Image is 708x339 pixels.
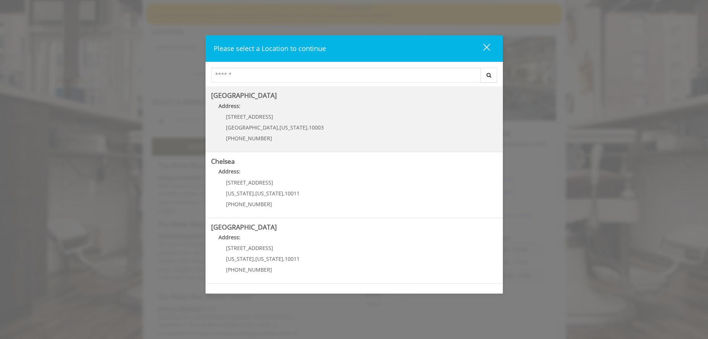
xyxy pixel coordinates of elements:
span: , [278,124,279,131]
span: [US_STATE] [255,255,283,262]
div: Center Select [211,68,497,86]
span: , [283,255,285,262]
b: Flatiron [211,288,234,297]
span: , [254,190,255,197]
span: [PHONE_NUMBER] [226,135,272,142]
span: [US_STATE] [226,190,254,197]
span: [US_STATE] [226,255,254,262]
span: [PHONE_NUMBER] [226,201,272,208]
span: , [254,255,255,262]
b: Address: [219,234,240,241]
span: [GEOGRAPHIC_DATA] [226,124,278,131]
b: Address: [219,168,240,175]
span: [STREET_ADDRESS] [226,113,273,120]
span: [STREET_ADDRESS] [226,244,273,252]
span: 10003 [309,124,324,131]
div: close dialog [475,43,489,54]
b: Chelsea [211,157,235,166]
span: [STREET_ADDRESS] [226,179,273,186]
span: [PHONE_NUMBER] [226,266,272,273]
span: [US_STATE] [255,190,283,197]
span: 10011 [285,255,300,262]
span: , [283,190,285,197]
span: 10011 [285,190,300,197]
span: , [307,124,309,131]
b: Address: [219,102,240,109]
input: Search Center [211,68,481,83]
span: Please select a Location to continue [214,44,326,53]
button: close dialog [469,41,495,56]
span: [US_STATE] [279,124,307,131]
b: [GEOGRAPHIC_DATA] [211,91,277,100]
b: [GEOGRAPHIC_DATA] [211,223,277,231]
i: Search button [485,73,493,78]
